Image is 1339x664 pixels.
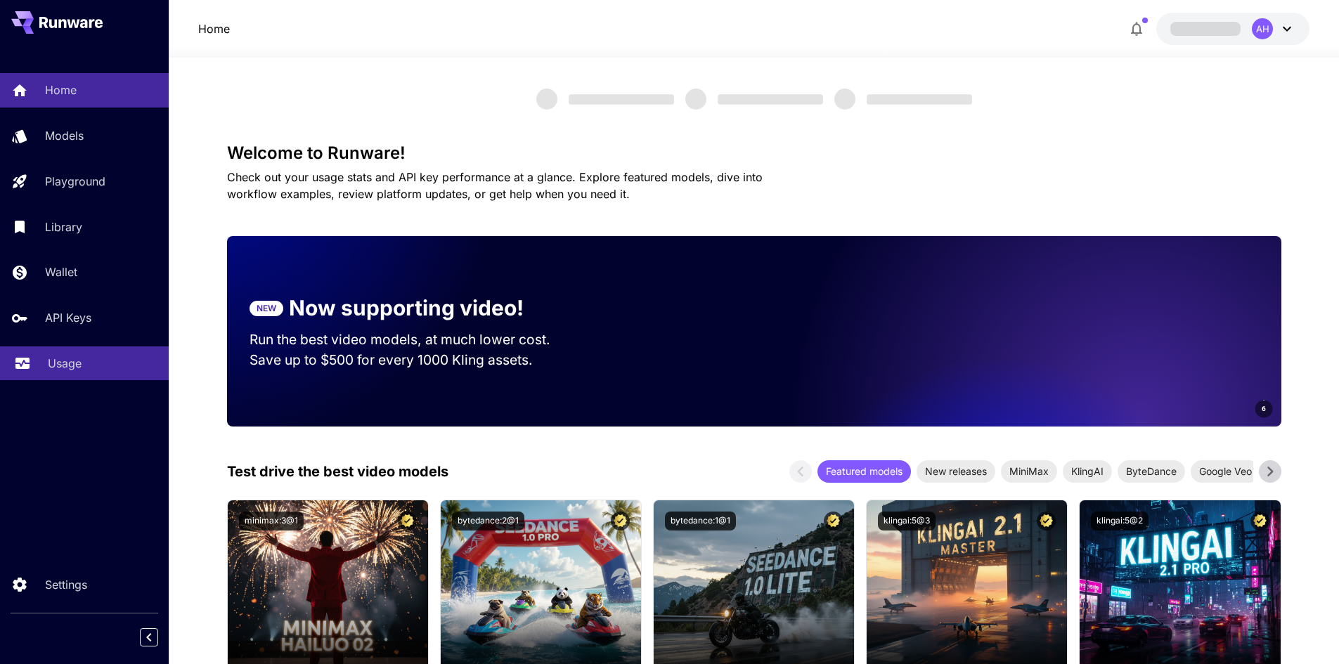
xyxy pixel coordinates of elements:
h3: Welcome to Runware! [227,143,1281,163]
p: Models [45,127,84,144]
button: AH [1156,13,1309,45]
button: bytedance:2@1 [452,512,524,530]
nav: breadcrumb [198,20,230,37]
p: NEW [257,302,276,315]
span: 6 [1262,403,1266,414]
span: Check out your usage stats and API key performance at a glance. Explore featured models, dive int... [227,170,763,201]
span: MiniMax [1001,464,1057,479]
button: klingai:5@3 [878,512,936,530]
button: Certified Model – Vetted for best performance and includes a commercial license. [1037,512,1056,530]
p: Test drive the best video models [227,461,448,482]
p: Library [45,219,82,235]
p: Settings [45,576,87,593]
button: Certified Model – Vetted for best performance and includes a commercial license. [824,512,843,530]
div: KlingAI [1063,460,1112,483]
button: Certified Model – Vetted for best performance and includes a commercial license. [398,512,417,530]
p: Usage [48,355,82,372]
button: Certified Model – Vetted for best performance and includes a commercial license. [1250,512,1269,530]
p: API Keys [45,309,91,326]
span: Featured models [817,464,911,479]
a: Home [198,20,230,37]
span: KlingAI [1063,464,1112,479]
p: Now supporting video! [289,292,524,324]
div: MiniMax [1001,460,1057,483]
span: New releases [917,464,995,479]
button: minimax:3@1 [239,512,304,530]
span: ByteDance [1118,464,1185,479]
button: klingai:5@2 [1091,512,1149,530]
div: New releases [917,460,995,483]
p: Home [45,82,77,98]
div: Collapse sidebar [150,625,169,650]
div: AH [1252,18,1273,39]
p: Save up to $500 for every 1000 Kling assets. [250,350,577,370]
div: Featured models [817,460,911,483]
button: Collapse sidebar [140,628,158,646]
p: Playground [45,173,105,190]
div: ByteDance [1118,460,1185,483]
p: Run the best video models, at much lower cost. [250,330,577,350]
button: bytedance:1@1 [665,512,736,530]
div: Google Veo [1191,460,1260,483]
button: Certified Model – Vetted for best performance and includes a commercial license. [611,512,630,530]
p: Wallet [45,263,77,280]
span: Google Veo [1191,464,1260,479]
